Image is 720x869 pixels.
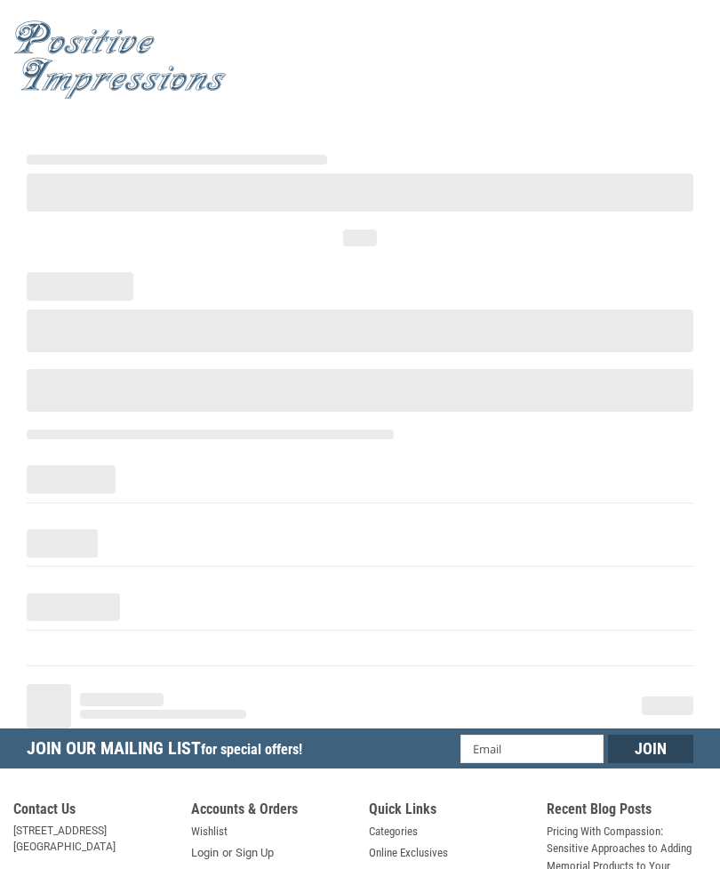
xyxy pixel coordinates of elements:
[191,844,219,862] a: Login
[460,735,604,763] input: Email
[13,801,173,823] h5: Contact Us
[608,735,693,763] input: Join
[547,801,707,823] h5: Recent Blog Posts
[191,801,351,823] h5: Accounts & Orders
[191,823,228,841] a: Wishlist
[27,728,311,774] h5: Join Our Mailing List
[13,20,227,100] img: Positive Impressions
[236,844,274,862] a: Sign Up
[369,844,448,862] a: Online Exclusives
[369,823,418,841] a: Categories
[201,741,302,758] span: for special offers!
[212,844,243,862] span: or
[369,801,529,823] h5: Quick Links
